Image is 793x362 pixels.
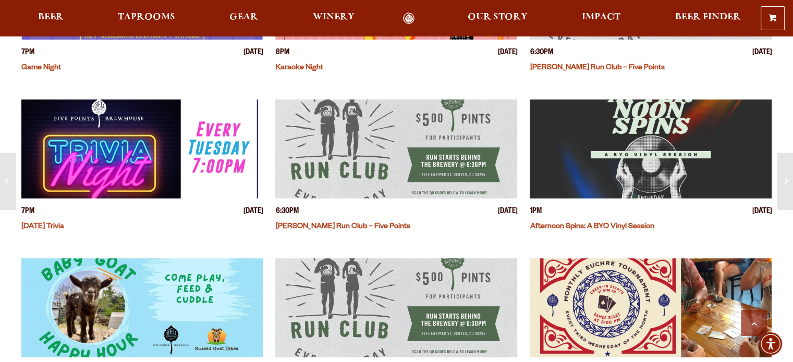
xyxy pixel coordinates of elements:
a: View event details [21,258,263,357]
a: View event details [21,99,263,198]
a: [DATE] Trivia [21,223,64,231]
div: Accessibility Menu [759,332,782,355]
a: View event details [530,99,772,198]
a: Beer Finder [668,13,747,24]
a: Gear [223,13,265,24]
a: Game Night [21,64,61,72]
a: Our Story [461,13,534,24]
span: [DATE] [497,207,517,218]
span: [DATE] [752,207,772,218]
span: [DATE] [243,207,263,218]
a: Impact [575,13,627,24]
a: Karaoke Night [275,64,323,72]
span: Beer Finder [675,13,740,21]
span: 8PM [275,48,289,59]
a: Scroll to top [741,310,767,336]
a: Taprooms [111,13,182,24]
span: [DATE] [497,48,517,59]
span: Winery [313,13,355,21]
span: Our Story [468,13,528,21]
span: 6:30PM [530,48,553,59]
span: 6:30PM [275,207,298,218]
span: Beer [38,13,64,21]
span: 7PM [21,207,34,218]
span: Impact [582,13,620,21]
a: View event details [275,99,517,198]
a: Winery [306,13,361,24]
a: Beer [31,13,70,24]
span: 7PM [21,48,34,59]
span: [DATE] [752,48,772,59]
a: View event details [275,258,517,357]
span: Gear [229,13,258,21]
span: 1PM [530,207,541,218]
a: Afternoon Spins: A BYO Vinyl Session [530,223,654,231]
span: Taprooms [118,13,175,21]
a: View event details [530,258,772,357]
span: [DATE] [243,48,263,59]
a: [PERSON_NAME] Run Club – Five Points [530,64,664,72]
a: Odell Home [389,13,429,24]
a: [PERSON_NAME] Run Club – Five Points [275,223,410,231]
